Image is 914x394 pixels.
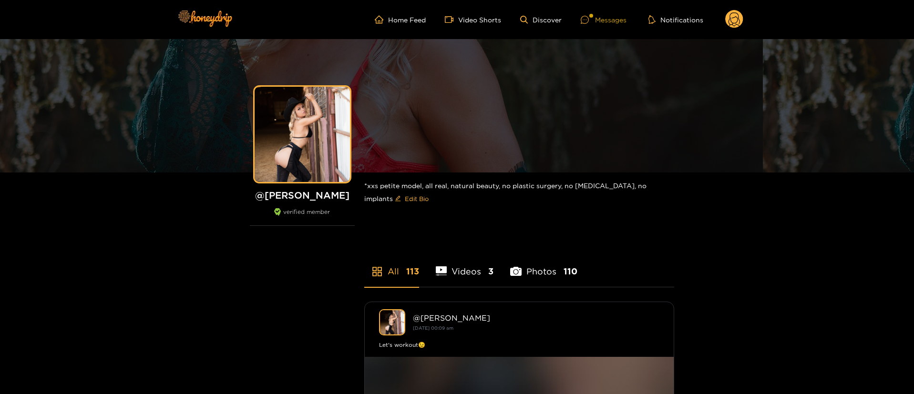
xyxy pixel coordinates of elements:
div: Messages [581,14,626,25]
h1: @ [PERSON_NAME] [250,189,355,201]
span: 113 [406,265,419,277]
a: Discover [520,16,562,24]
span: 3 [488,265,493,277]
a: Video Shorts [445,15,501,24]
div: *xxs petite model, all real, natural beauty, no plastic surgery, no [MEDICAL_DATA], no implants [364,172,674,214]
div: Let's workout😉 [379,340,659,350]
li: All [364,244,419,287]
li: Videos [436,244,494,287]
span: appstore [371,266,383,277]
a: Home Feed [375,15,426,24]
span: home [375,15,388,24]
div: verified member [250,208,355,226]
img: heathermarie [379,309,405,335]
li: Photos [510,244,577,287]
button: editEdit Bio [393,191,431,206]
div: @ [PERSON_NAME] [413,313,659,322]
span: Edit Bio [405,194,429,203]
span: 110 [564,265,577,277]
button: Notifications [646,15,706,24]
span: edit [395,195,401,202]
span: video-camera [445,15,458,24]
small: [DATE] 00:09 am [413,325,453,331]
